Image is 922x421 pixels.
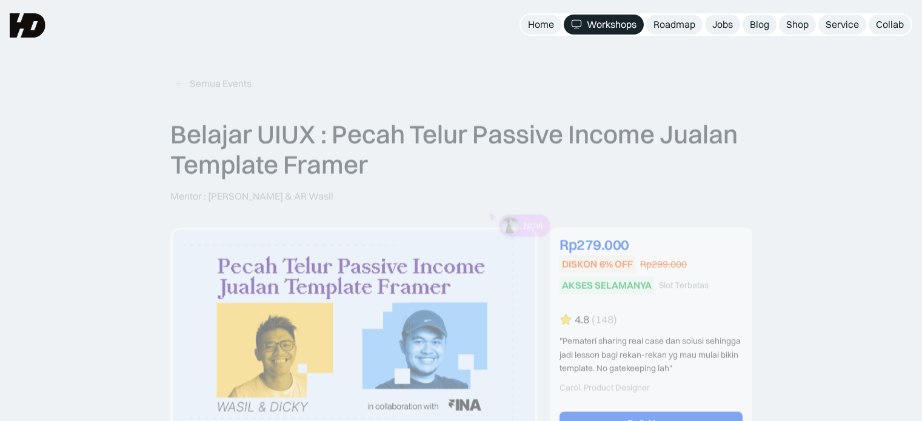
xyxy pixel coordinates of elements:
[779,15,816,35] a: Shop
[170,190,333,202] p: Mentor : [PERSON_NAME] & AR Wasil
[826,18,859,31] div: Service
[562,258,597,271] div: DISKON
[560,237,743,252] div: Rp279.000
[646,15,703,35] a: Roadmap
[523,219,543,231] p: Novi
[712,18,733,31] div: Jobs
[564,15,644,35] a: Workshops
[592,314,617,327] div: (148)
[640,258,687,271] div: Rp299.000
[786,18,809,31] div: Shop
[521,15,561,35] a: Home
[750,18,769,31] div: Blog
[600,258,633,271] div: 6% OFF
[869,15,911,35] a: Collab
[170,74,256,94] a: Semua Events
[818,15,866,35] a: Service
[743,15,777,35] a: Blog
[587,18,636,31] div: Workshops
[575,314,589,327] div: 4.8
[528,18,554,31] div: Home
[560,383,743,393] div: Carol, Product Designer
[562,279,652,292] div: AKSES SELAMANYA
[876,18,904,31] div: Collab
[653,18,695,31] div: Roadmap
[560,334,743,375] div: "Pemateri sharing real case dan solusi sehingga jadi lesson bagi rekan-rekan yg mau mulai bikin t...
[190,78,252,90] div: Semua Events
[170,119,752,180] p: Belajar UIUX : Pecah Telur Passive Income Jualan Template Framer
[705,15,740,35] a: Jobs
[659,280,709,291] div: Slot Terbatas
